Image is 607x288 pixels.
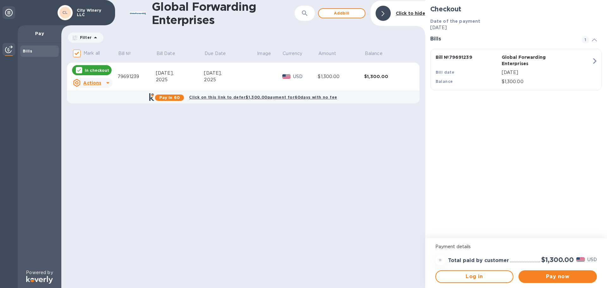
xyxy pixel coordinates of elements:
p: USD [587,256,597,263]
div: [DATE], [156,70,204,77]
p: Global Forwarding Enterprises [502,54,565,67]
div: 2025 [156,77,204,83]
b: Bills [23,49,32,53]
span: Log in [441,273,508,280]
p: Due Date [205,50,226,57]
u: Actions [83,80,101,85]
p: Bill № 79691239 [436,54,499,60]
img: USD [282,74,291,79]
span: Due Date [205,50,234,57]
p: $1,300.00 [502,78,592,85]
p: Pay [23,30,56,37]
button: Addbill [318,8,365,18]
span: 1 [582,36,589,44]
button: Bill №79691239Global Forwarding EnterprisesBill date[DATE]Balance$1,300.00 [430,49,602,90]
p: In checkout [85,68,109,73]
b: Balance [436,79,453,84]
span: Balance [365,50,391,57]
button: Log in [435,270,514,283]
p: Powered by [26,269,53,276]
span: Pay now [524,273,592,280]
span: Bill № [118,50,139,57]
p: Balance [365,50,383,57]
h3: Total paid by customer [448,258,509,264]
img: USD [576,257,585,262]
div: $1,300.00 [318,73,364,80]
p: Bill № [118,50,131,57]
h2: $1,300.00 [541,256,574,264]
div: $1,300.00 [364,73,411,80]
p: City Winery LLC [77,8,108,17]
p: Amount [318,50,336,57]
span: Bill Date [156,50,183,57]
p: Bill Date [156,50,175,57]
span: Add bill [324,9,360,17]
p: Mark all [83,50,100,57]
p: Filter [77,35,92,40]
p: [DATE] [502,69,592,76]
button: Pay now [518,270,597,283]
div: 79691239 [118,73,156,80]
b: Click on this link to defer $1,300.00 payment for 60 days with no fee [189,95,337,100]
p: Image [257,50,271,57]
div: 2025 [204,77,256,83]
p: USD [293,73,318,80]
b: Date of the payment [430,19,481,24]
p: Currency [283,50,302,57]
img: Logo [26,276,53,284]
div: [DATE], [204,70,256,77]
p: [DATE] [430,24,602,31]
h3: Bills [430,36,574,42]
div: = [435,255,445,265]
b: CL [62,10,68,15]
span: Amount [318,50,344,57]
h2: Checkout [430,5,602,13]
p: Payment details [435,243,597,250]
b: Pay in 60 [159,95,180,100]
b: Click to hide [396,11,425,16]
b: Bill date [436,70,455,75]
